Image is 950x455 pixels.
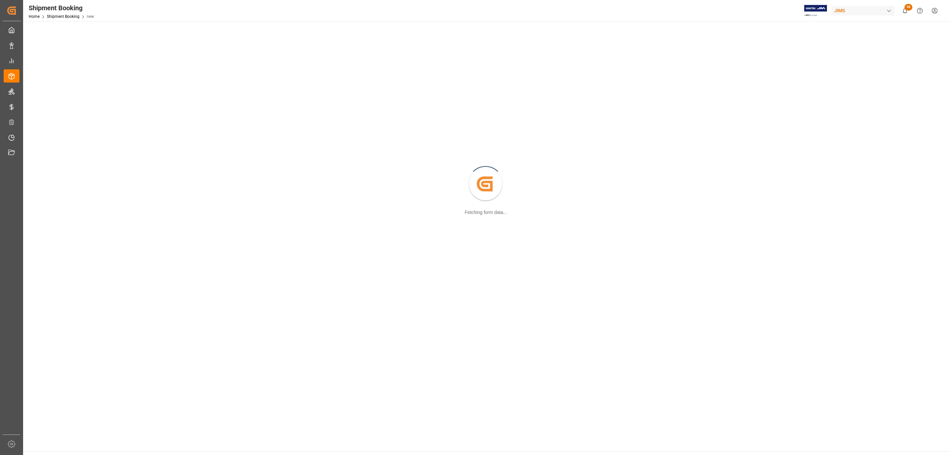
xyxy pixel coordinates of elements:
[465,209,507,216] div: Fetching form data...
[912,3,927,18] button: Help Center
[832,6,895,16] div: JIMS
[29,3,94,13] div: Shipment Booking
[904,4,912,11] span: 48
[898,3,912,18] button: show 48 new notifications
[804,5,827,17] img: Exertis%20JAM%20-%20Email%20Logo.jpg_1722504956.jpg
[47,14,79,19] a: Shipment Booking
[29,14,40,19] a: Home
[832,4,898,17] button: JIMS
